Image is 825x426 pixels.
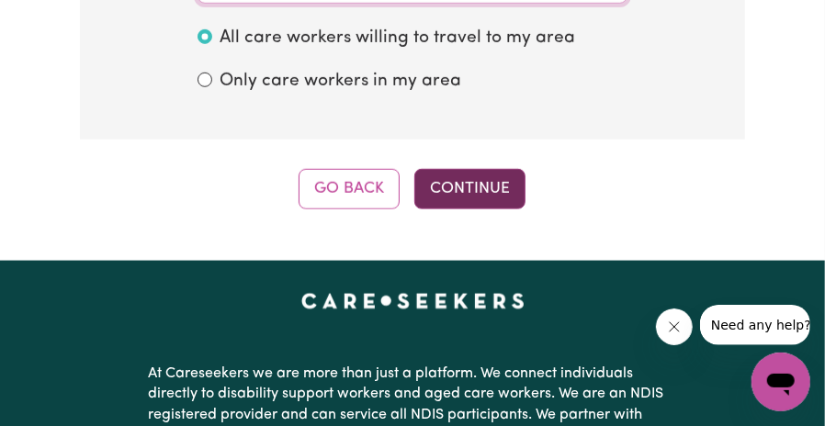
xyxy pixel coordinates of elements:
iframe: Close message [656,308,693,345]
label: Only care workers in my area [220,69,461,95]
span: Need any help? [11,13,111,28]
button: Continue [414,169,526,209]
a: Careseekers home page [301,294,525,308]
iframe: Message from company [700,305,810,345]
label: All care workers willing to travel to my area [220,26,575,52]
iframe: Button to launch messaging window [752,353,810,411]
button: Go Back [299,169,400,209]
